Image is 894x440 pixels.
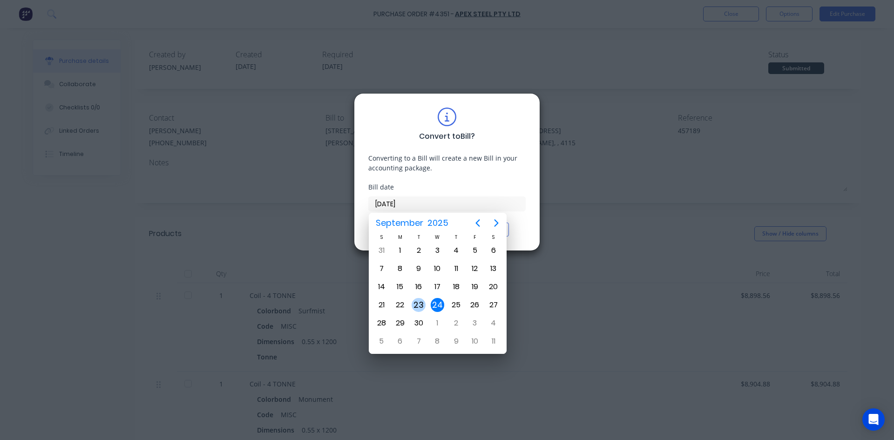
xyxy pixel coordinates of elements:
[487,244,501,257] div: Saturday, September 6, 2025
[393,316,407,330] div: Monday, September 29, 2025
[412,316,426,330] div: Tuesday, September 30, 2025
[862,408,885,431] div: Open Intercom Messenger
[449,334,463,348] div: Thursday, October 9, 2025
[409,233,428,241] div: T
[368,182,526,192] div: Bill date
[430,244,444,257] div: Wednesday, September 3, 2025
[468,244,482,257] div: Friday, September 5, 2025
[468,334,482,348] div: Friday, October 10, 2025
[430,334,444,348] div: Wednesday, October 8, 2025
[391,233,409,241] div: M
[412,334,426,348] div: Tuesday, October 7, 2025
[468,280,482,294] div: Friday, September 19, 2025
[412,244,426,257] div: Tuesday, September 2, 2025
[374,262,388,276] div: Sunday, September 7, 2025
[368,153,526,173] div: Converting to a Bill will create a new Bill in your accounting package.
[431,298,445,312] div: Today, Wednesday, September 24, 2025
[374,244,388,257] div: Sunday, August 31, 2025
[487,316,501,330] div: Saturday, October 4, 2025
[425,215,450,231] span: 2025
[372,233,391,241] div: S
[487,214,506,232] button: Next page
[412,262,426,276] div: Tuesday, September 9, 2025
[468,316,482,330] div: Friday, October 3, 2025
[449,316,463,330] div: Thursday, October 2, 2025
[466,233,484,241] div: F
[487,262,501,276] div: Saturday, September 13, 2025
[468,214,487,232] button: Previous page
[449,298,463,312] div: Thursday, September 25, 2025
[430,262,444,276] div: Wednesday, September 10, 2025
[393,262,407,276] div: Monday, September 8, 2025
[487,334,501,348] div: Saturday, October 11, 2025
[412,280,426,294] div: Tuesday, September 16, 2025
[412,298,426,312] div: Tuesday, September 23, 2025
[487,280,501,294] div: Saturday, September 20, 2025
[449,280,463,294] div: Thursday, September 18, 2025
[393,298,407,312] div: Monday, September 22, 2025
[419,131,475,142] div: Convert to Bill ?
[430,280,444,294] div: Wednesday, September 17, 2025
[468,262,482,276] div: Friday, September 12, 2025
[393,244,407,257] div: Monday, September 1, 2025
[484,233,503,241] div: S
[370,215,454,231] button: September2025
[393,334,407,348] div: Monday, October 6, 2025
[430,316,444,330] div: Wednesday, October 1, 2025
[374,316,388,330] div: Sunday, September 28, 2025
[373,215,425,231] span: September
[374,334,388,348] div: Sunday, October 5, 2025
[374,280,388,294] div: Sunday, September 14, 2025
[447,233,466,241] div: T
[449,244,463,257] div: Thursday, September 4, 2025
[487,298,501,312] div: Saturday, September 27, 2025
[374,298,388,312] div: Sunday, September 21, 2025
[428,233,447,241] div: W
[468,298,482,312] div: Friday, September 26, 2025
[393,280,407,294] div: Monday, September 15, 2025
[449,262,463,276] div: Thursday, September 11, 2025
